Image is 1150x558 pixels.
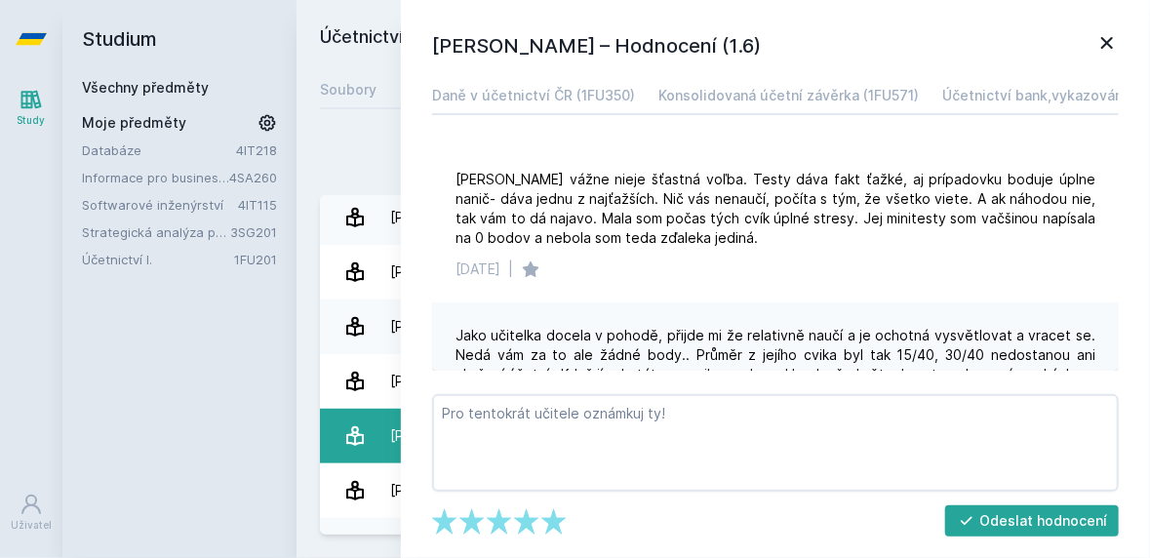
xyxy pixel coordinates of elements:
[230,224,277,240] a: 3SG201
[390,253,498,292] div: [PERSON_NAME]
[82,113,186,133] span: Moje předměty
[229,170,277,185] a: 4SA260
[320,245,1127,299] a: [PERSON_NAME] 2 hodnocení 5.0
[320,80,377,100] div: Soubory
[11,518,52,533] div: Uživatel
[320,23,902,55] h2: Účetnictví I. (1FU201)
[320,299,1127,354] a: [PERSON_NAME] 2 hodnocení 1.0
[945,505,1120,537] button: Odeslat hodnocení
[82,140,236,160] a: Databáze
[82,195,238,215] a: Softwarové inženýrství
[236,142,277,158] a: 4IT218
[82,222,230,242] a: Strategická analýza pro informatiky a statistiky
[18,113,46,128] div: Study
[238,197,277,213] a: 4IT115
[320,409,1127,463] a: [PERSON_NAME] 14 hodnocení 1.6
[82,168,229,187] a: Informace pro business (v angličtině)
[456,259,500,279] div: [DATE]
[4,483,59,542] a: Uživatel
[456,326,1095,384] div: Jako učitelka docela v pohodě, přijde mi že relativně naučí a je ochotná vysvětlovat a vracet se....
[320,463,1127,518] a: [PERSON_NAME] 11 hodnocení 5.0
[390,471,498,510] div: [PERSON_NAME]
[82,79,209,96] a: Všechny předměty
[320,70,377,109] a: Soubory
[234,252,277,267] a: 1FU201
[82,250,234,269] a: Účetnictví I.
[390,362,498,401] div: [PERSON_NAME]
[508,259,513,279] div: |
[320,190,1127,245] a: [PERSON_NAME] 8 hodnocení 4.0
[400,70,439,109] a: Testy
[390,417,498,456] div: [PERSON_NAME]
[320,354,1127,409] a: [PERSON_NAME] 1 hodnocení 2.0
[390,307,498,346] div: [PERSON_NAME]
[400,80,439,100] div: Testy
[390,198,498,237] div: [PERSON_NAME]
[4,78,59,138] a: Study
[456,170,1095,248] div: [PERSON_NAME] vážne nieje šťastná voľba. Testy dáva fakt ťažké, aj prípadovku boduje úplne nanič-...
